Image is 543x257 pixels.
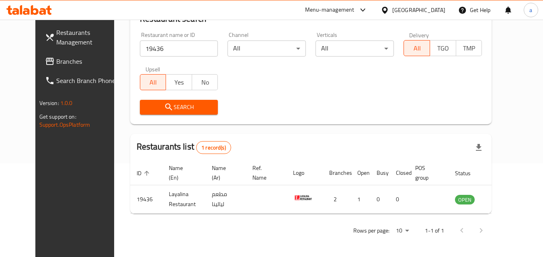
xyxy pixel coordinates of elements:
[39,119,90,130] a: Support.OpsPlatform
[205,185,246,214] td: مطعم ليالينا
[39,71,126,90] a: Search Branch Phone
[137,168,152,178] span: ID
[196,141,231,154] div: Total records count
[287,161,323,185] th: Logo
[162,185,205,214] td: Layalina Restaurant
[56,76,120,85] span: Search Branch Phone
[469,138,488,157] div: Export file
[455,195,475,204] div: OPEN
[145,66,160,72] label: Upsell
[212,163,236,182] span: Name (Ar)
[143,77,163,88] span: All
[140,13,482,25] h2: Restaurant search
[56,28,120,47] span: Restaurants Management
[459,42,479,54] span: TMP
[39,52,126,71] a: Branches
[252,163,277,182] span: Ref. Name
[140,100,218,115] button: Search
[392,6,445,14] div: [GEOGRAPHIC_DATA]
[456,40,482,56] button: TMP
[351,161,370,185] th: Open
[137,141,231,154] h2: Restaurants list
[455,168,481,178] span: Status
[353,226,389,236] p: Rows per page:
[56,57,120,66] span: Branches
[425,226,444,236] p: 1-1 of 1
[195,77,215,88] span: No
[60,98,73,108] span: 1.0.0
[169,77,189,88] span: Yes
[316,40,394,57] div: All
[140,40,218,57] input: Search for restaurant name or ID..
[39,111,76,122] span: Get support on:
[433,42,453,54] span: TGO
[415,163,439,182] span: POS group
[146,102,212,112] span: Search
[529,6,532,14] span: a
[404,40,430,56] button: All
[197,144,231,152] span: 1 record(s)
[389,161,409,185] th: Closed
[169,163,196,182] span: Name (En)
[491,161,518,185] th: Action
[227,40,306,57] div: All
[323,161,351,185] th: Branches
[370,185,389,214] td: 0
[430,40,456,56] button: TGO
[409,32,429,38] label: Delivery
[192,74,218,90] button: No
[351,185,370,214] td: 1
[130,185,162,214] td: 19436
[305,5,354,15] div: Menu-management
[370,161,389,185] th: Busy
[407,42,427,54] span: All
[455,195,475,204] span: OPEN
[130,161,518,214] table: enhanced table
[39,23,126,52] a: Restaurants Management
[389,185,409,214] td: 0
[323,185,351,214] td: 2
[393,225,412,237] div: Rows per page:
[39,98,59,108] span: Version:
[293,188,313,208] img: Layalina Restaurant
[140,74,166,90] button: All
[166,74,192,90] button: Yes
